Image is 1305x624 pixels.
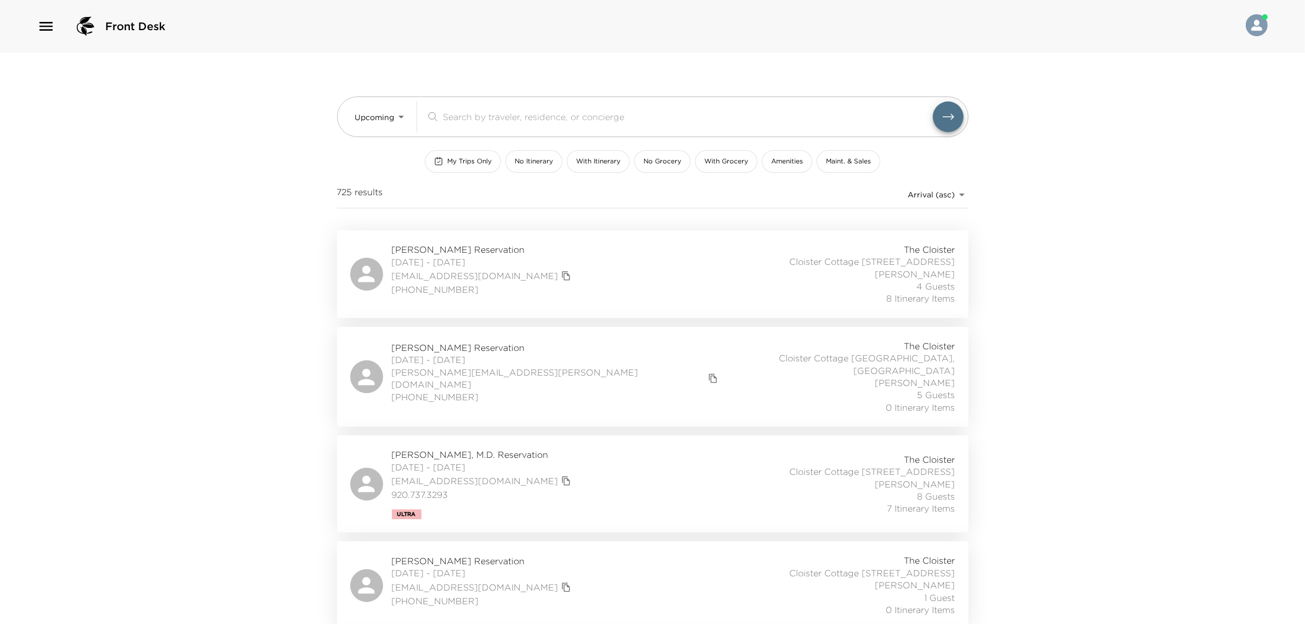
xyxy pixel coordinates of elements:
a: [EMAIL_ADDRESS][DOMAIN_NAME] [392,475,559,487]
button: Amenities [762,150,812,173]
span: [PERSON_NAME], M.D. Reservation [392,449,574,461]
span: [PERSON_NAME] Reservation [392,243,574,256]
img: logo [72,13,99,39]
a: [PERSON_NAME] Reservation[DATE] - [DATE][EMAIL_ADDRESS][DOMAIN_NAME]copy primary member email[PHO... [337,230,968,318]
span: [PERSON_NAME] Reservation [392,555,574,567]
span: Cloister Cottage [STREET_ADDRESS] [790,256,955,268]
span: [DATE] - [DATE] [392,567,574,579]
span: 7 Itinerary Items [887,502,955,514]
button: No Grocery [634,150,691,173]
img: User [1246,14,1268,36]
span: Amenities [771,157,803,166]
span: 725 results [337,186,383,203]
span: 5 Guests [918,389,955,401]
span: 8 Itinerary Items [887,292,955,304]
button: copy primary member email [559,473,574,489]
button: With Grocery [695,150,757,173]
span: 920.737.3293 [392,489,574,501]
span: Cloister Cottage [GEOGRAPHIC_DATA], [GEOGRAPHIC_DATA] [721,352,955,377]
span: 1 Guest [925,592,955,604]
span: [DATE] - [DATE] [392,354,721,366]
span: 4 Guests [917,280,955,292]
a: [PERSON_NAME], M.D. Reservation[DATE] - [DATE][EMAIL_ADDRESS][DOMAIN_NAME]copy primary member ema... [337,435,968,532]
span: No Itinerary [515,157,553,166]
span: No Grocery [643,157,681,166]
span: [PERSON_NAME] Reservation [392,342,721,354]
button: No Itinerary [505,150,562,173]
a: [PERSON_NAME] Reservation[DATE] - [DATE][PERSON_NAME][EMAIL_ADDRESS][PERSON_NAME][DOMAIN_NAME]cop... [337,327,968,427]
button: copy primary member email [559,580,574,595]
span: [PERSON_NAME] [875,478,955,490]
a: [PERSON_NAME][EMAIL_ADDRESS][PERSON_NAME][DOMAIN_NAME] [392,366,706,391]
span: [DATE] - [DATE] [392,461,574,473]
span: [PERSON_NAME] [875,377,955,389]
span: The Cloister [904,340,955,352]
span: Upcoming [355,112,395,122]
span: 8 Guests [918,490,955,502]
span: The Cloister [904,243,955,256]
span: The Cloister [904,453,955,466]
span: With Grocery [704,157,748,166]
span: [PHONE_NUMBER] [392,283,574,296]
span: [PHONE_NUMBER] [392,391,721,403]
span: [PERSON_NAME] [875,268,955,280]
button: Maint. & Sales [817,150,880,173]
button: My Trips Only [425,150,501,173]
span: [PHONE_NUMBER] [392,595,574,607]
span: Cloister Cottage [STREET_ADDRESS] [790,466,955,478]
input: Search by traveler, residence, or concierge [443,110,933,123]
a: [EMAIL_ADDRESS][DOMAIN_NAME] [392,270,559,282]
span: My Trips Only [447,157,492,166]
span: Front Desk [105,19,166,34]
span: [DATE] - [DATE] [392,256,574,268]
button: With Itinerary [567,150,630,173]
button: copy primary member email [705,371,721,386]
a: [EMAIL_ADDRESS][DOMAIN_NAME] [392,581,559,593]
span: Maint. & Sales [826,157,871,166]
span: The Cloister [904,554,955,566]
span: Ultra [397,511,416,518]
span: [PERSON_NAME] [875,579,955,591]
span: 0 Itinerary Items [886,604,955,616]
span: With Itinerary [576,157,620,166]
span: 0 Itinerary Items [886,401,955,413]
button: copy primary member email [559,268,574,283]
span: Cloister Cottage [STREET_ADDRESS] [790,567,955,579]
span: Arrival (asc) [908,190,955,200]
